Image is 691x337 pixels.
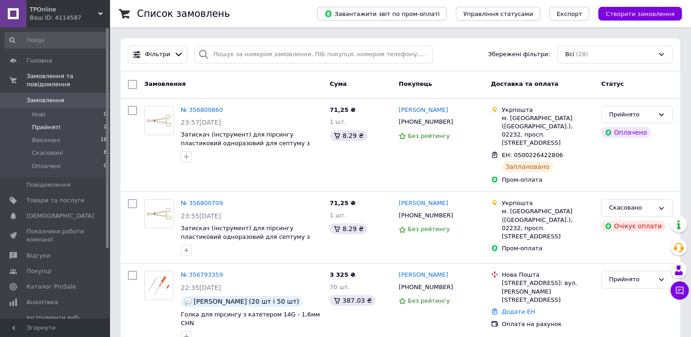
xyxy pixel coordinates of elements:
button: Завантажити звіт по пром-оплаті [317,7,447,21]
span: 0 [104,111,107,119]
button: Чат з покупцем [670,281,689,300]
div: Ваш ID: 4114587 [30,14,110,22]
div: Скасовано [609,203,654,213]
button: Управління статусами [456,7,540,21]
a: [PERSON_NAME] [399,271,448,279]
input: Пошук [5,32,108,48]
span: Показники роботи компанії [26,227,84,244]
span: 23:57[DATE] [181,119,221,126]
span: Управління статусами [463,11,533,17]
div: Оплата на рахунок [502,320,594,328]
span: Повідомлення [26,181,71,189]
div: [PHONE_NUMBER] [397,281,455,293]
h1: Список замовлень [137,8,230,19]
div: [PHONE_NUMBER] [397,116,455,128]
span: 22:35[DATE] [181,284,221,291]
div: Укрпошта [502,199,594,207]
span: Експорт [557,11,582,17]
div: Оплачено [601,127,650,138]
div: Нова Пошта [502,271,594,279]
div: 8.29 ₴ [330,130,367,141]
a: Голка для пірсингу з катетером 14G - 1,6мм CHN [181,311,320,326]
div: Прийнято [609,275,654,284]
span: (28) [576,51,588,58]
a: Затискач (інструмент) для пірсингу пластиковий одноразовий для септуму з двома скошеними трубками... [181,225,310,257]
span: Доставка та оплата [491,80,559,87]
a: № 356793359 [181,271,223,278]
div: Прийнято [609,110,654,120]
span: Всі [565,50,574,59]
span: Замовлення [26,96,64,105]
span: Без рейтингу [408,132,450,139]
span: Виконані [32,136,60,144]
div: Пром-оплата [502,244,594,253]
span: Статус [601,80,624,87]
div: [PHONE_NUMBER] [397,210,455,221]
div: 8.29 ₴ [330,223,367,234]
a: Фото товару [144,106,174,135]
span: Покупець [399,80,432,87]
img: Фото товару [145,271,173,300]
span: 2 [104,123,107,132]
span: Покупці [26,267,51,275]
span: Замовлення [144,80,185,87]
span: Відгуки [26,252,50,260]
input: Пошук за номером замовлення, ПІБ покупця, номером телефону, Email, номером накладної [195,46,433,63]
div: Заплановано [502,161,554,172]
span: ЕН: 0500226422806 [502,152,563,158]
span: Збережені фільтри: [488,50,550,59]
button: Експорт [549,7,590,21]
span: 8 [104,149,107,157]
span: Скасовані [32,149,63,157]
span: Інструменти веб-майстра та SEO [26,314,84,330]
span: Аналітика [26,298,58,306]
span: TPOnline [30,5,98,14]
span: 23:55[DATE] [181,212,221,220]
span: Нові [32,111,45,119]
a: № 356800709 [181,200,223,206]
span: Створити замовлення [606,11,675,17]
a: Створити замовлення [589,10,682,17]
span: 3 325 ₴ [330,271,355,278]
span: Фільтри [145,50,170,59]
span: [PERSON_NAME] (20 шт і 50 шт) [194,298,299,305]
span: Без рейтингу [408,297,450,304]
span: 0 [104,162,107,170]
img: Фото товару [145,106,173,135]
span: 1 шт. [330,212,346,219]
div: Очікує оплати [601,221,665,232]
span: Товари та послуги [26,196,84,205]
span: Завантажити звіт по пром-оплаті [324,10,439,18]
a: № 356800860 [181,106,223,113]
span: 1 шт. [330,118,346,125]
span: Оплачені [32,162,61,170]
span: 70 шт. [330,284,350,290]
a: Затискач (інструмент) для пірсингу пластиковий одноразовий для септуму з двома скошеними трубками... [181,131,310,163]
img: :speech_balloon: [185,298,192,305]
a: Фото товару [144,199,174,228]
span: Головна [26,57,52,65]
span: 18 [100,136,107,144]
a: [PERSON_NAME] [399,199,448,208]
span: Без рейтингу [408,226,450,232]
div: м. [GEOGRAPHIC_DATA] ([GEOGRAPHIC_DATA].), 02232, просп. [STREET_ADDRESS] [502,114,594,147]
div: [STREET_ADDRESS]: вул. [PERSON_NAME][STREET_ADDRESS] [502,279,594,304]
button: Створити замовлення [598,7,682,21]
span: 71,25 ₴ [330,106,356,113]
a: [PERSON_NAME] [399,106,448,115]
span: Cума [330,80,347,87]
div: 387.03 ₴ [330,295,375,306]
div: м. [GEOGRAPHIC_DATA] ([GEOGRAPHIC_DATA].), 02232, просп. [STREET_ADDRESS] [502,207,594,241]
div: Пром-оплата [502,176,594,184]
span: Прийняті [32,123,60,132]
a: Додати ЕН [502,308,535,315]
span: [DEMOGRAPHIC_DATA] [26,212,94,220]
span: Каталог ProSale [26,283,76,291]
img: Фото товару [145,200,173,228]
span: Замовлення та повідомлення [26,72,110,89]
div: Укрпошта [502,106,594,114]
span: 71,25 ₴ [330,200,356,206]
